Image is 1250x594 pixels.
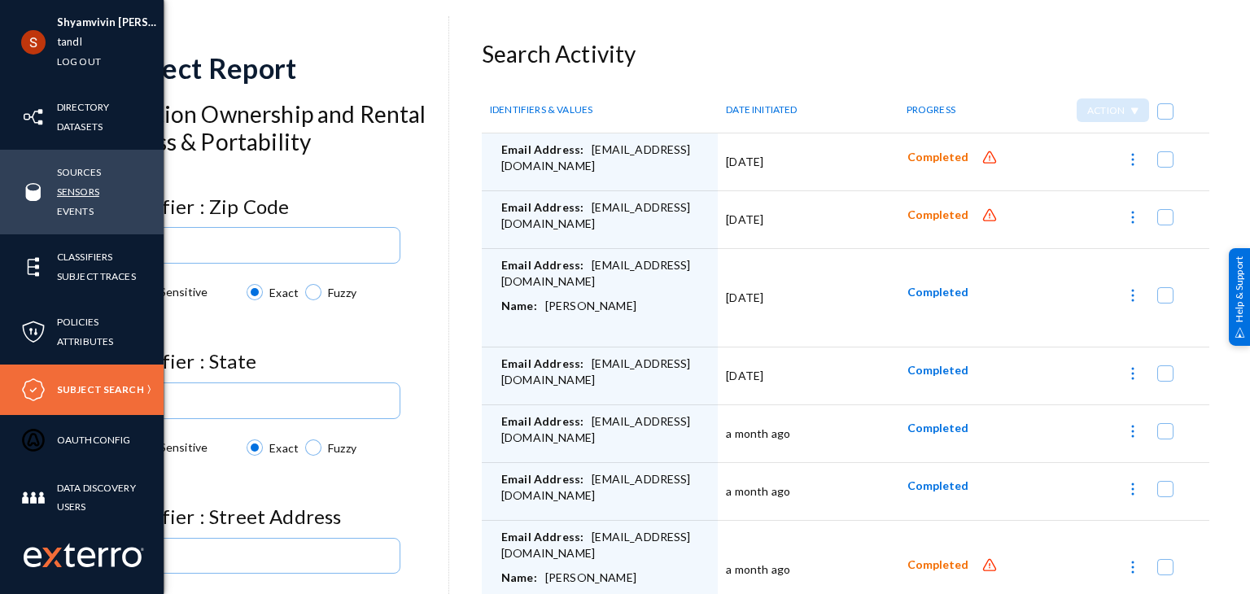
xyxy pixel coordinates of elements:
[501,142,583,156] span: Email Address:
[501,413,710,454] div: [EMAIL_ADDRESS][DOMAIN_NAME]
[1229,248,1250,346] div: Help & Support
[57,13,164,33] li: Shyamvivin [PERSON_NAME] [PERSON_NAME]
[21,105,46,129] img: icon-inventory.svg
[107,101,448,155] h3: Vacation Ownership and Rental Access & Portability
[501,414,583,428] span: Email Address:
[718,463,885,521] td: a month ago
[501,356,583,370] span: Email Address:
[907,478,968,492] span: Completed
[21,30,46,55] img: ACg8ocLCHWB70YVmYJSZIkanuWRMiAOKj9BOxslbKTvretzi-06qRA=s96-c
[894,413,981,443] button: Completed
[107,195,448,219] h4: Identifier : Zip Code
[501,472,583,486] span: Email Address:
[321,284,356,301] span: Fuzzy
[57,33,82,51] a: tandl
[21,486,46,510] img: icon-members.svg
[907,363,968,377] span: Completed
[894,199,981,229] button: Completed
[894,142,981,172] button: Completed
[263,284,299,301] span: Exact
[321,439,356,456] span: Fuzzy
[57,52,101,71] a: Log out
[501,200,583,214] span: Email Address:
[907,151,968,164] span: Completed
[1125,287,1141,304] img: icon-more.svg
[57,332,113,351] a: Attributes
[1125,151,1141,168] img: icon-more.svg
[718,249,885,347] td: [DATE]
[107,505,448,529] h4: Identifier : Street Address
[718,88,885,133] th: DATE INITIATED
[482,88,718,133] th: IDENTIFIERS & VALUES
[57,478,164,516] a: Data Discovery Users
[57,267,136,286] a: Subject Traces
[501,258,583,272] span: Email Address:
[107,350,448,373] h4: Identifier : State
[718,191,885,249] td: [DATE]
[501,299,537,312] span: Name:
[981,150,998,166] img: icon-alert.svg
[1125,209,1141,225] img: icon-more.svg
[21,320,46,344] img: icon-policies.svg
[57,312,98,331] a: Policies
[894,277,981,307] button: Completed
[263,439,299,456] span: Exact
[1125,423,1141,439] img: icon-more.svg
[718,347,885,405] td: [DATE]
[57,430,130,449] a: OAuthConfig
[981,207,998,224] img: icon-alert.svg
[1125,365,1141,382] img: icon-more.svg
[21,180,46,204] img: icon-sources.svg
[107,51,448,85] div: Subject Report
[718,133,885,191] td: [DATE]
[501,199,710,240] div: [EMAIL_ADDRESS][DOMAIN_NAME]
[894,471,981,500] button: Completed
[21,255,46,279] img: icon-elements.svg
[501,298,710,338] div: [PERSON_NAME]
[57,380,144,399] a: Subject Search
[1125,559,1141,575] img: icon-more.svg
[482,41,1209,68] h3: Search Activity
[907,208,968,222] span: Completed
[1125,481,1141,497] img: icon-more.svg
[894,356,981,385] button: Completed
[24,543,144,567] img: exterro-work-mark.svg
[907,285,968,299] span: Completed
[501,529,710,570] div: [EMAIL_ADDRESS][DOMAIN_NAME]
[130,280,208,304] span: Case Sensitive
[57,247,112,266] a: Classifiers
[501,471,710,512] div: [EMAIL_ADDRESS][DOMAIN_NAME]
[501,142,710,182] div: [EMAIL_ADDRESS][DOMAIN_NAME]
[57,98,109,116] a: Directory
[981,557,998,574] img: icon-alert.svg
[130,435,208,460] span: Case Sensitive
[886,88,1028,133] th: PROGRESS
[907,421,968,435] span: Completed
[501,530,583,544] span: Email Address:
[57,163,101,181] a: Sources
[21,428,46,452] img: icon-oauth.svg
[21,378,46,402] img: icon-compliance.svg
[501,570,537,584] span: Name:
[57,117,103,136] a: Datasets
[501,257,710,298] div: [EMAIL_ADDRESS][DOMAIN_NAME]
[57,182,99,201] a: Sensors
[718,405,885,463] td: a month ago
[501,356,710,396] div: [EMAIL_ADDRESS][DOMAIN_NAME]
[57,202,94,221] a: Events
[1235,327,1245,338] img: help_support.svg
[42,548,62,567] img: exterro-logo.svg
[907,558,968,572] span: Completed
[894,549,981,579] button: Completed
